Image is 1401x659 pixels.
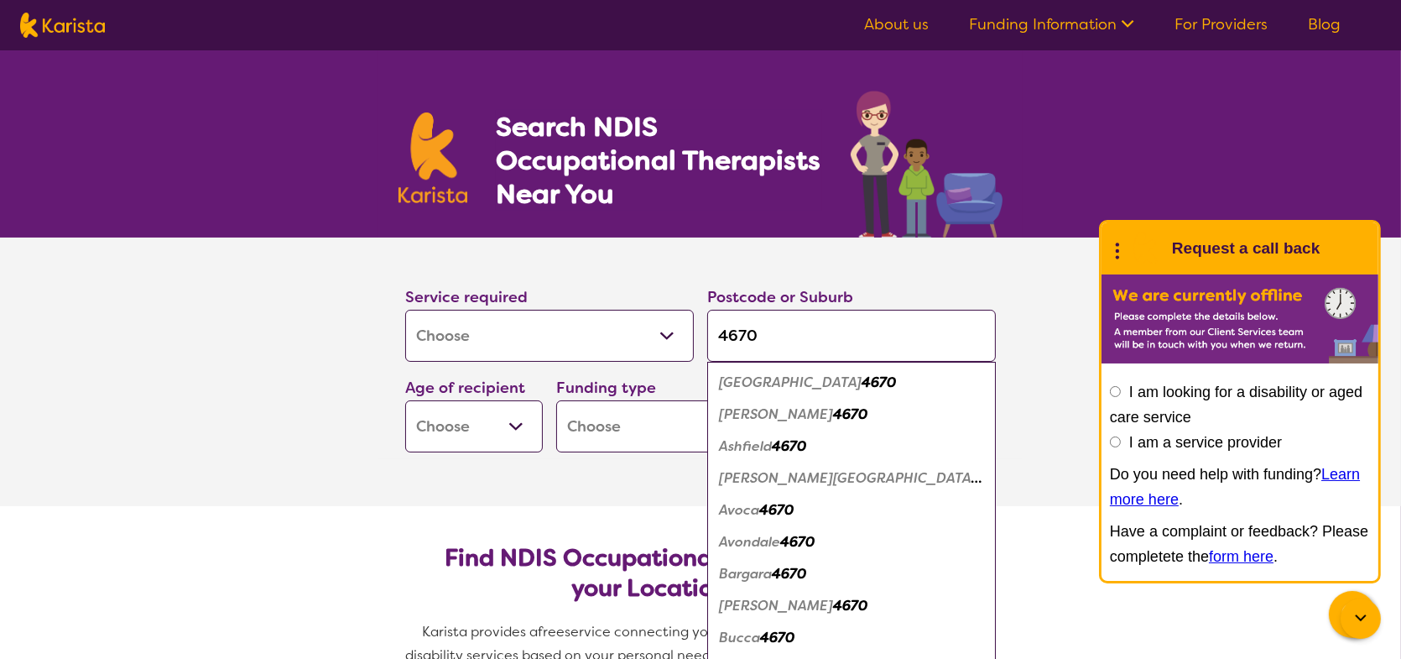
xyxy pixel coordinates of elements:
[716,431,987,463] div: Ashfield 4670
[716,494,987,526] div: Avoca 4670
[419,543,982,604] h2: Find NDIS Occupational Therapists based on your Location & Needs
[716,367,987,399] div: Abbotsford 4670
[719,597,833,615] em: [PERSON_NAME]
[1110,519,1370,569] p: Have a complaint or feedback? Please completete the .
[1174,14,1268,34] a: For Providers
[1308,14,1341,34] a: Blog
[719,533,780,551] em: Avondale
[719,629,760,646] em: Bucca
[862,374,896,391] em: 4670
[716,526,987,558] div: Avondale 4670
[719,405,833,423] em: [PERSON_NAME]
[1102,275,1378,363] img: Karista offline chat form to request call back
[20,13,105,38] img: Karista logo
[719,437,772,455] em: Ashfield
[538,623,565,641] span: free
[719,501,759,519] em: Avoca
[707,287,853,307] label: Postcode or Suburb
[1329,591,1376,638] button: Channel Menu
[707,310,996,362] input: Type
[759,501,794,519] em: 4670
[833,597,867,615] em: 4670
[864,14,929,34] a: About us
[851,91,1003,238] img: occupational-therapy
[1128,232,1162,265] img: Karista
[780,533,815,551] em: 4670
[719,565,772,583] em: Bargara
[405,287,528,307] label: Service required
[1110,384,1362,426] label: I am looking for a disability or aged care service
[833,405,867,423] em: 4670
[1172,236,1320,261] h1: Request a call back
[719,469,982,487] em: [PERSON_NAME][GEOGRAPHIC_DATA]
[716,463,987,494] div: Avenell Heights 4670
[716,590,987,622] div: Branyan 4670
[969,14,1134,34] a: Funding Information
[398,112,467,203] img: Karista logo
[405,378,525,398] label: Age of recipient
[1129,434,1282,451] label: I am a service provider
[716,558,987,590] div: Bargara 4670
[716,399,987,431] div: Alloway 4670
[556,378,656,398] label: Funding type
[1209,548,1273,565] a: form here
[719,374,862,391] em: [GEOGRAPHIC_DATA]
[772,565,806,583] em: 4670
[716,622,987,654] div: Bucca 4670
[760,629,794,646] em: 4670
[422,623,538,641] span: Karista provides a
[772,437,806,455] em: 4670
[1110,462,1370,512] p: Do you need help with funding? .
[496,110,822,211] h1: Search NDIS Occupational Therapists Near You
